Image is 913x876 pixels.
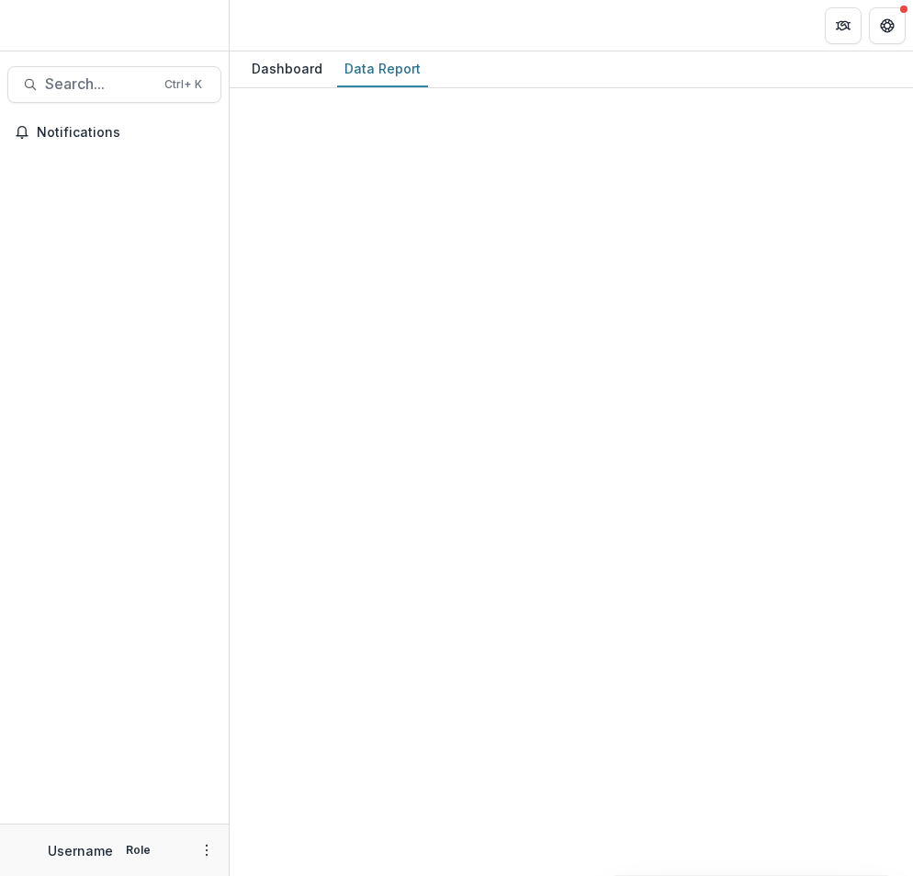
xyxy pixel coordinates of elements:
[37,125,214,141] span: Notifications
[337,55,428,82] div: Data Report
[7,66,221,103] button: Search...
[244,51,330,87] a: Dashboard
[48,841,113,860] p: Username
[337,51,428,87] a: Data Report
[120,842,156,859] p: Role
[244,55,330,82] div: Dashboard
[161,74,206,95] div: Ctrl + K
[825,7,862,44] button: Partners
[45,75,153,93] span: Search...
[196,839,218,861] button: More
[869,7,906,44] button: Get Help
[7,118,221,147] button: Notifications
